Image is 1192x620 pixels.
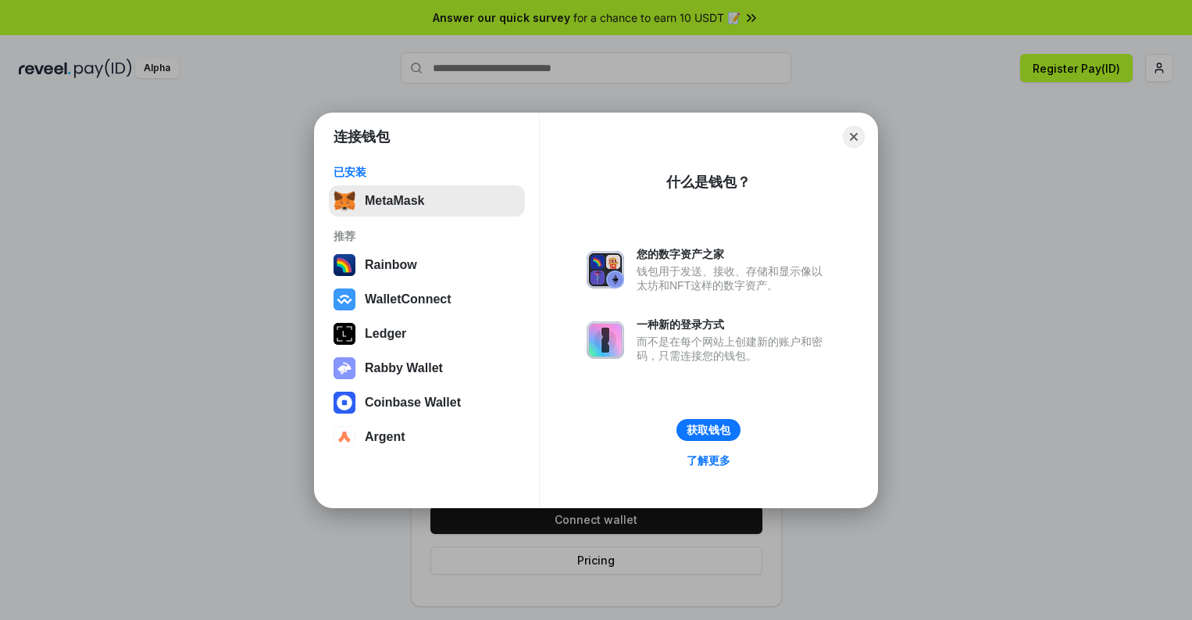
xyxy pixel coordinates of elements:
div: 了解更多 [687,453,730,468]
div: WalletConnect [365,292,451,306]
div: Coinbase Wallet [365,396,461,410]
img: svg+xml,%3Csvg%20xmlns%3D%22http%3A%2F%2Fwww.w3.org%2F2000%2Fsvg%22%20width%3D%2228%22%20height%3... [334,323,355,345]
img: svg+xml,%3Csvg%20xmlns%3D%22http%3A%2F%2Fwww.w3.org%2F2000%2Fsvg%22%20fill%3D%22none%22%20viewBox... [587,251,624,288]
div: 而不是在每个网站上创建新的账户和密码，只需连接您的钱包。 [637,335,830,363]
div: Rabby Wallet [365,361,443,375]
button: MetaMask [329,185,525,217]
img: svg+xml,%3Csvg%20fill%3D%22none%22%20height%3D%2233%22%20viewBox%3D%220%200%2035%2033%22%20width%... [334,190,355,212]
button: Ledger [329,318,525,349]
button: Rabby Wallet [329,353,525,384]
button: Close [843,126,865,148]
button: Coinbase Wallet [329,387,525,418]
button: Argent [329,421,525,453]
button: Rainbow [329,249,525,281]
img: svg+xml,%3Csvg%20xmlns%3D%22http%3A%2F%2Fwww.w3.org%2F2000%2Fsvg%22%20fill%3D%22none%22%20viewBox... [587,321,624,359]
div: 钱包用于发送、接收、存储和显示像以太坊和NFT这样的数字资产。 [637,264,830,292]
img: svg+xml,%3Csvg%20width%3D%2228%22%20height%3D%2228%22%20viewBox%3D%220%200%2028%2028%22%20fill%3D... [334,392,355,414]
a: 了解更多 [677,450,740,471]
div: 推荐 [334,229,520,243]
div: 一种新的登录方式 [637,317,830,332]
div: Ledger [365,327,406,341]
img: svg+xml,%3Csvg%20width%3D%22120%22%20height%3D%22120%22%20viewBox%3D%220%200%20120%20120%22%20fil... [334,254,355,276]
div: 已安装 [334,165,520,179]
button: WalletConnect [329,284,525,315]
div: Argent [365,430,405,444]
img: svg+xml,%3Csvg%20width%3D%2228%22%20height%3D%2228%22%20viewBox%3D%220%200%2028%2028%22%20fill%3D... [334,288,355,310]
img: svg+xml,%3Csvg%20width%3D%2228%22%20height%3D%2228%22%20viewBox%3D%220%200%2028%2028%22%20fill%3D... [334,426,355,448]
div: 获取钱包 [687,423,730,437]
div: 您的数字资产之家 [637,247,830,261]
div: 什么是钱包？ [666,173,751,192]
div: Rainbow [365,258,417,272]
button: 获取钱包 [676,419,741,441]
img: svg+xml,%3Csvg%20xmlns%3D%22http%3A%2F%2Fwww.w3.org%2F2000%2Fsvg%22%20fill%3D%22none%22%20viewBox... [334,357,355,379]
h1: 连接钱包 [334,127,390,146]
div: MetaMask [365,194,424,208]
